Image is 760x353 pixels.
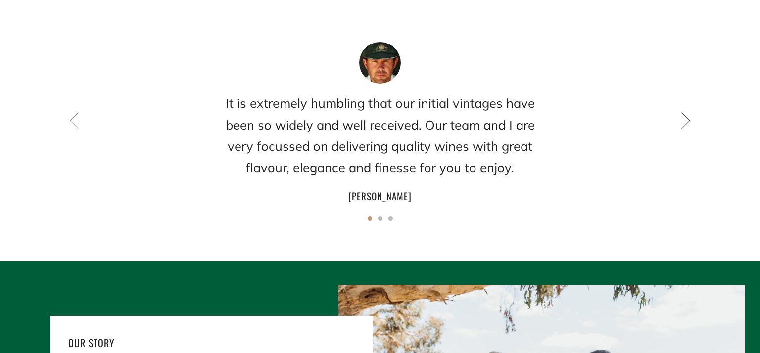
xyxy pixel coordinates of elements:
[68,334,355,352] h3: OUR STORY
[378,216,382,221] button: 2
[368,216,372,221] button: 1
[212,187,548,204] h4: [PERSON_NAME]
[212,92,548,178] h2: It is extremely humbling that our initial vintages have been so widely and well received. Our tea...
[388,216,393,221] button: 3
